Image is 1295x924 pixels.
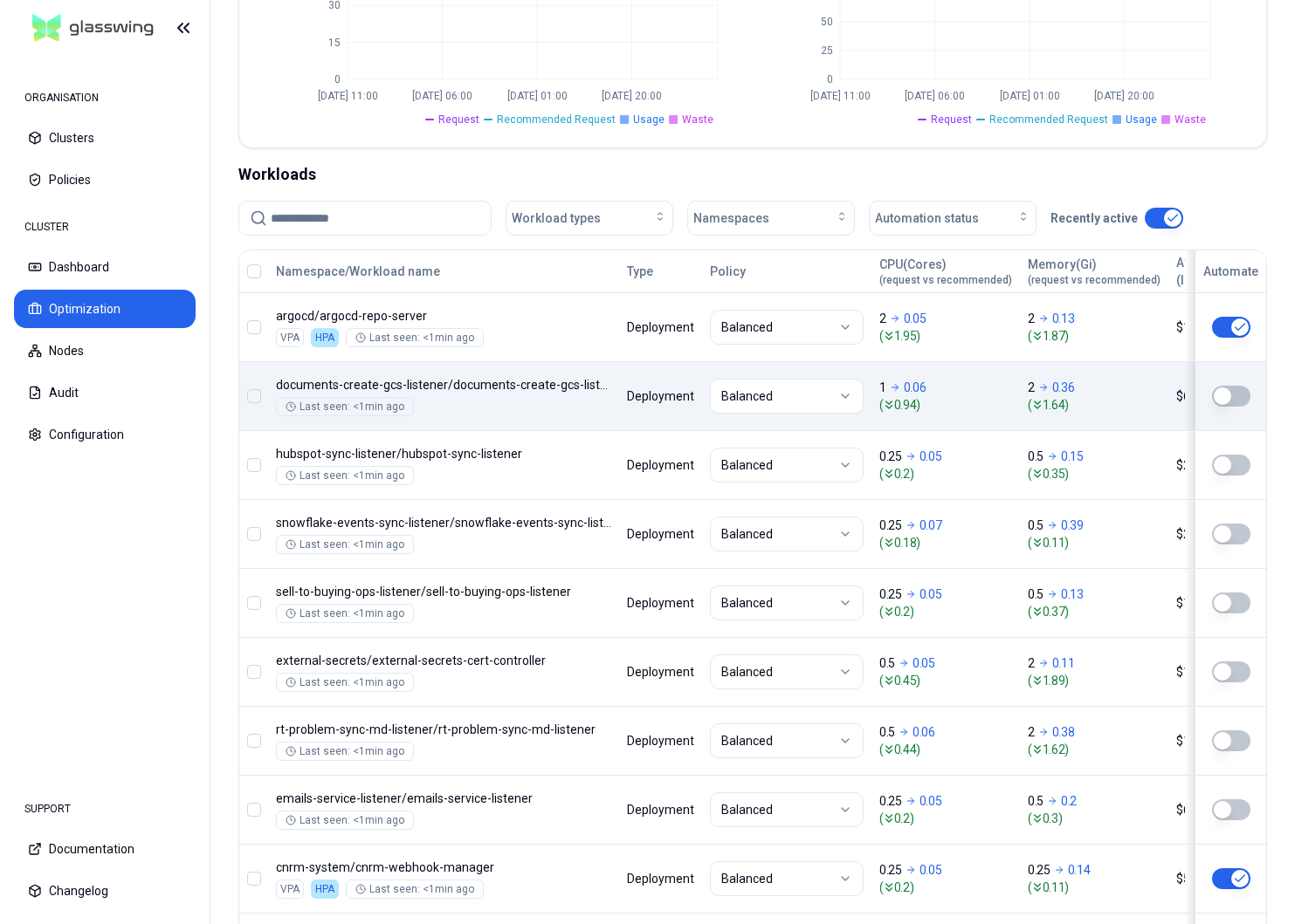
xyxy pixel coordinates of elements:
tspan: 50 [821,16,833,28]
tspan: 0 [334,73,341,86]
tspan: [DATE] 20:00 [1094,90,1154,102]
button: Audit [14,373,196,412]
div: Policy [710,263,864,280]
p: 0.36 [1052,379,1075,396]
span: ( 0.2 ) [879,465,1012,483]
tspan: 25 [821,44,833,57]
button: Workload types [506,201,673,236]
span: Waste [682,113,713,127]
p: 0.25 [879,517,902,534]
p: argocd-repo-server [276,307,611,325]
button: Nodes [14,332,196,370]
div: Deployment [627,387,694,405]
div: VPA [276,880,304,899]
tspan: [DATE] 01:00 [507,90,568,102]
button: Configuration [14,415,196,454]
p: 0.06 [904,379,926,396]
span: Automation status [875,209,979,227]
p: 0.25 [879,448,902,465]
div: Last seen: <1min ago [286,469,404,483]
button: This workload cannot be automated, because HPA is applied or managed by Gitops. [1212,317,1250,338]
span: ( 0.2 ) [879,810,1012,827]
span: ( 0.18 ) [879,534,1012,551]
p: 2 [1028,379,1035,396]
p: 0.5 [1028,448,1044,465]
p: Recently active [1050,209,1138,227]
div: Last seen: <1min ago [286,813,404,827]
p: snowflake-events-sync-listener [276,514,611,531]
p: 0.2 [1061,792,1077,810]
p: 1 [879,379,886,396]
button: Type [627,254,653,289]
div: Automate [1203,263,1258,280]
div: Last seen: <1min ago [286,675,404,689]
p: 0.5 [1028,792,1044,810]
img: GlassWing [25,8,161,49]
div: Deployment [627,594,694,612]
p: documents-create-gcs-listener [276,376,611,394]
div: Deployment [627,318,694,336]
p: 0.05 [920,861,942,879]
p: 0.05 [913,654,935,672]
p: rt-problem-sync-md-listener [276,721,611,738]
p: 0.15 [1061,448,1084,465]
div: Deployment [627,870,694,887]
div: Deployment [627,732,694,749]
button: This workload cannot be automated, because HPA is applied or managed by Gitops. [1212,868,1250,889]
div: Last seen: <1min ago [355,882,474,896]
span: ( 0.37 ) [1028,603,1161,620]
p: 0.06 [913,723,935,741]
tspan: 0 [827,73,833,86]
p: 0.25 [879,861,902,879]
p: 2 [1028,723,1035,741]
div: Workloads [238,162,1267,187]
button: Dashboard [14,248,196,286]
p: 0.38 [1052,723,1075,741]
p: sell-to-buying-ops-listener [276,583,611,600]
div: Last seen: <1min ago [286,537,404,551]
div: VPA [276,328,304,347]
p: 0.05 [904,310,926,327]
div: Memory(Gi) [1028,256,1161,287]
span: (request vs recommended) [1028,273,1161,287]
div: Deployment [627,801,694,818]
span: ( 0.3 ) [1028,810,1161,827]
span: ( 0.45 ) [879,672,1012,689]
div: Last seen: <1min ago [286,606,404,620]
span: ( 1.95 ) [879,327,1012,345]
p: 0.5 [879,723,895,741]
span: Recommended Request [497,113,616,127]
tspan: [DATE] 11:00 [318,90,378,102]
button: Policies [14,161,196,199]
div: CLUSTER [14,209,196,244]
p: 2 [1028,654,1035,672]
span: ( 1.62 ) [1028,741,1161,758]
p: emails-service-listener [276,790,611,807]
span: ( 1.64 ) [1028,396,1161,414]
p: 0.05 [920,792,942,810]
button: Namespaces [687,201,855,236]
p: cnrm-webhook-manager [276,859,611,876]
span: Waste [1174,113,1206,127]
span: ( 0.94 ) [879,396,1012,414]
span: ( 0.11 ) [1028,879,1161,896]
div: Last seen: <1min ago [355,331,474,345]
span: ( 0.44 ) [879,741,1012,758]
span: Recommended Request [989,113,1108,127]
tspan: [DATE] 11:00 [810,90,871,102]
p: hubspot-sync-listener [276,445,611,462]
p: 0.25 [879,585,902,603]
p: 2 [1028,310,1035,327]
button: Namespace/Workload name [276,254,440,289]
p: 0.05 [920,585,942,603]
tspan: [DATE] 06:00 [412,90,472,102]
p: 0.07 [920,517,942,534]
p: 0.14 [1068,861,1091,879]
span: Namespaces [693,209,769,227]
span: Request [438,113,479,127]
div: HPA is enabled on both CPU and Memory, this workload cannot be optimised. [311,880,339,899]
span: Workload types [512,209,601,227]
span: ( 0.35 ) [1028,465,1161,483]
button: CPU(Cores)(request vs recommended) [879,254,1012,289]
tspan: 15 [328,37,341,49]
